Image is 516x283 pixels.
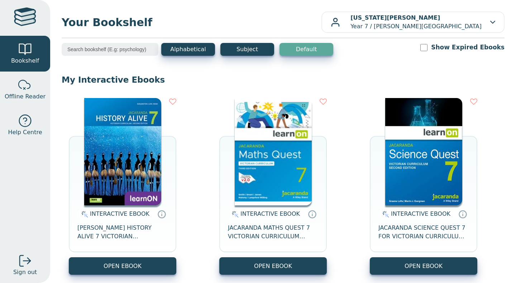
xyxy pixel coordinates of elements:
a: Interactive eBooks are accessed online via the publisher’s portal. They contain interactive resou... [157,210,166,218]
a: Interactive eBooks are accessed online via the publisher’s portal. They contain interactive resou... [458,210,467,218]
input: Search bookshelf (E.g: psychology) [62,43,158,56]
span: INTERACTIVE EBOOK [391,210,450,217]
b: [US_STATE][PERSON_NAME] [350,14,440,21]
span: INTERACTIVE EBOOK [240,210,300,217]
button: OPEN EBOOK [370,257,477,275]
span: INTERACTIVE EBOOK [90,210,149,217]
label: Show Expired Ebooks [431,43,505,52]
span: Your Bookshelf [62,14,321,30]
span: JACARANDA MATHS QUEST 7 VICTORIAN CURRICULUM LEARNON EBOOK 3E [228,224,318,241]
img: interactive.svg [79,210,88,219]
span: Offline Reader [5,92,46,101]
img: d4781fba-7f91-e911-a97e-0272d098c78b.jpg [84,98,161,205]
button: OPEN EBOOK [69,257,176,275]
span: Help Centre [8,128,42,137]
button: [US_STATE][PERSON_NAME]Year 7 / [PERSON_NAME][GEOGRAPHIC_DATA] [321,11,505,33]
button: OPEN EBOOK [219,257,327,275]
span: Sign out [13,268,37,277]
img: interactive.svg [380,210,389,219]
img: b87b3e28-4171-4aeb-a345-7fa4fe4e6e25.jpg [235,98,312,205]
button: Subject [220,43,274,56]
span: [PERSON_NAME] HISTORY ALIVE 7 VICTORIAN CURRICULUM LEARNON EBOOK 2E [77,224,168,241]
img: interactive.svg [230,210,239,219]
span: JACARANDA SCIENCE QUEST 7 FOR VICTORIAN CURRICULUM LEARNON 2E EBOOK [378,224,469,241]
a: Interactive eBooks are accessed online via the publisher’s portal. They contain interactive resou... [308,210,316,218]
img: 329c5ec2-5188-ea11-a992-0272d098c78b.jpg [385,98,462,205]
button: Alphabetical [161,43,215,56]
p: Year 7 / [PERSON_NAME][GEOGRAPHIC_DATA] [350,14,482,31]
span: Bookshelf [11,57,39,65]
button: Default [279,43,333,56]
p: My Interactive Ebooks [62,74,505,85]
